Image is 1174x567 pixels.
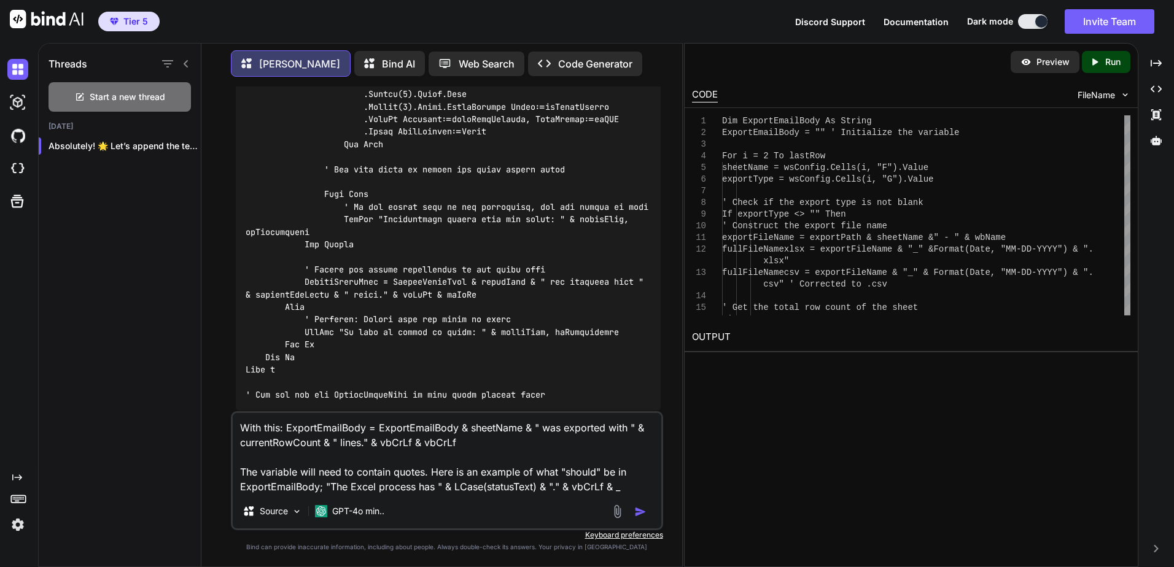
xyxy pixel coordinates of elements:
[110,18,119,25] img: premium
[722,128,959,137] span: ExportEmailBody = "" ' Initialize the variable
[1078,89,1115,101] span: FileName
[722,174,933,184] span: exportType = wsConfig.Cells(i, "G").Value
[763,256,789,266] span: xlsx"
[49,56,87,71] h1: Threads
[933,244,1093,254] span: Format(Date, "MM-DD-YYYY") & ".
[1036,56,1070,68] p: Preview
[722,116,872,126] span: Dim ExportEmailBody As String
[98,12,160,31] button: premiumTier 5
[49,140,201,152] p: Absolutely! 🌟 Let’s append the text to ...
[692,232,706,244] div: 11
[382,56,415,71] p: Bind AI
[795,17,865,27] span: Discord Support
[7,158,28,179] img: cloudideIcon
[933,233,1006,242] span: " - " & wbName
[795,15,865,28] button: Discord Support
[692,302,706,314] div: 15
[692,314,706,325] div: 16
[692,185,706,197] div: 7
[722,244,933,254] span: fullFileNamexlsx = exportFileName & "_" &
[7,514,28,535] img: settings
[260,505,288,517] p: Source
[692,290,706,302] div: 14
[685,323,1138,352] h2: OUTPUT
[692,88,718,102] div: CODE
[722,303,918,312] span: ' Get the total row count of the sheet
[233,413,661,494] textarea: With this: ExportEmailBody = ExportEmailBody & sheetName & " was exported with " & currentRowCoun...
[315,505,327,517] img: GPT-4o mini
[692,139,706,150] div: 3
[332,505,384,517] p: GPT-4o min..
[722,221,887,231] span: ' Construct the export file name
[123,15,148,28] span: Tier 5
[1120,90,1130,100] img: chevron down
[692,244,706,255] div: 12
[692,162,706,174] div: 5
[939,268,1094,277] span: ormat(Date, "MM-DD-YYYY") & ".
[722,198,923,207] span: ' Check if the export type is not blank
[7,59,28,80] img: darkChat
[558,56,632,71] p: Code Generator
[967,15,1013,28] span: Dark mode
[722,151,825,161] span: For i = 2 To lastRow
[722,163,928,172] span: sheetName = wsConfig.Cells(i, "F").Value
[7,125,28,146] img: githubDark
[722,209,846,219] span: If exportType <> "" Then
[763,279,887,289] span: csv" ' Corrected to .csv
[39,121,201,131] h2: [DATE]
[10,10,84,28] img: Bind AI
[722,268,939,277] span: fullFileNamecsv = exportFileName & "_" & F
[90,91,165,103] span: Start a new thread
[692,127,706,139] div: 2
[7,92,28,113] img: darkAi-studio
[722,233,933,242] span: exportFileName = exportPath & sheetName &
[692,115,706,127] div: 1
[722,314,861,324] span: Dim currentRowCount As Long
[634,506,647,518] img: icon
[231,542,663,552] p: Bind can provide inaccurate information, including about people. Always double-check its answers....
[884,15,949,28] button: Documentation
[692,267,706,279] div: 13
[692,220,706,232] div: 10
[231,530,663,540] p: Keyboard preferences
[692,209,706,220] div: 9
[1020,56,1032,67] img: preview
[692,197,706,209] div: 8
[610,504,624,519] img: attachment
[692,174,706,185] div: 6
[1105,56,1121,68] p: Run
[1065,9,1154,34] button: Invite Team
[459,56,515,71] p: Web Search
[292,506,302,517] img: Pick Models
[884,17,949,27] span: Documentation
[692,150,706,162] div: 4
[259,56,340,71] p: [PERSON_NAME]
